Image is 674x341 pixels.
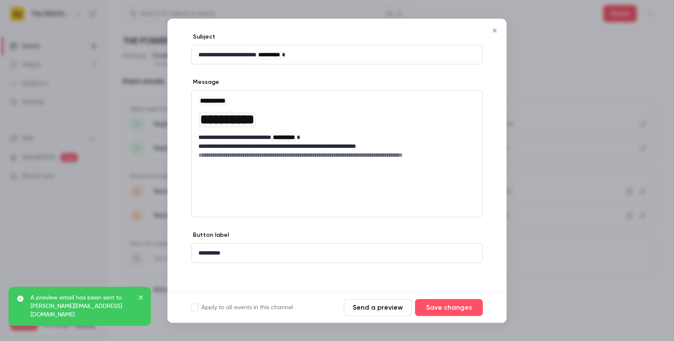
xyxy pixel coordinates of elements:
div: editor [192,91,482,164]
label: Button label [191,231,229,239]
label: Subject [191,33,215,41]
label: Message [191,78,219,86]
button: Save changes [415,299,483,316]
button: Send a preview [344,299,412,316]
p: A preview email has been sent to [PERSON_NAME][EMAIL_ADDRESS][DOMAIN_NAME] [31,294,132,319]
div: editor [192,244,482,263]
label: Apply to all events in this channel [191,303,293,312]
button: Close [486,22,503,39]
button: close [138,294,144,304]
div: editor [192,45,482,64]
